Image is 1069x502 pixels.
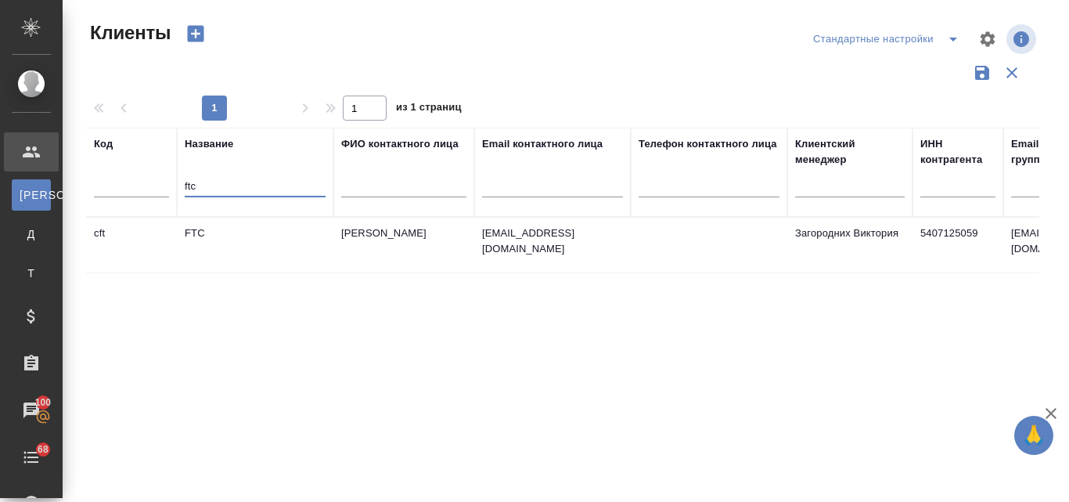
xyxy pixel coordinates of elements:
div: Клиентский менеджер [795,136,905,168]
p: [EMAIL_ADDRESS][DOMAIN_NAME] [482,226,623,257]
button: 🙏 [1014,416,1053,455]
div: Название [185,136,233,152]
span: из 1 страниц [396,98,462,121]
div: ИНН контрагента [920,136,995,168]
span: Клиенты [86,20,171,45]
td: Загородних Виктория [787,218,912,273]
td: cft [86,218,177,273]
a: [PERSON_NAME] [12,179,51,211]
span: Т [20,265,43,281]
span: [PERSON_NAME] [20,187,43,203]
a: 68 [4,438,59,477]
td: 5407125059 [912,218,1003,273]
div: Телефон контактного лица [639,136,777,152]
span: Настроить таблицу [969,20,1006,58]
a: Д [12,218,51,250]
button: Сохранить фильтры [967,58,997,88]
span: Д [20,226,43,242]
a: 100 [4,391,59,430]
span: 🙏 [1020,419,1047,452]
div: Email контактного лица [482,136,603,152]
div: split button [809,27,969,52]
button: Сбросить фильтры [997,58,1027,88]
span: 68 [28,442,58,457]
td: FTC [177,218,333,273]
span: 100 [26,395,61,410]
button: Создать [177,20,214,47]
span: Посмотреть информацию [1006,24,1039,54]
div: Код [94,136,113,152]
a: Т [12,258,51,289]
div: ФИО контактного лица [341,136,459,152]
td: [PERSON_NAME] [333,218,474,273]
